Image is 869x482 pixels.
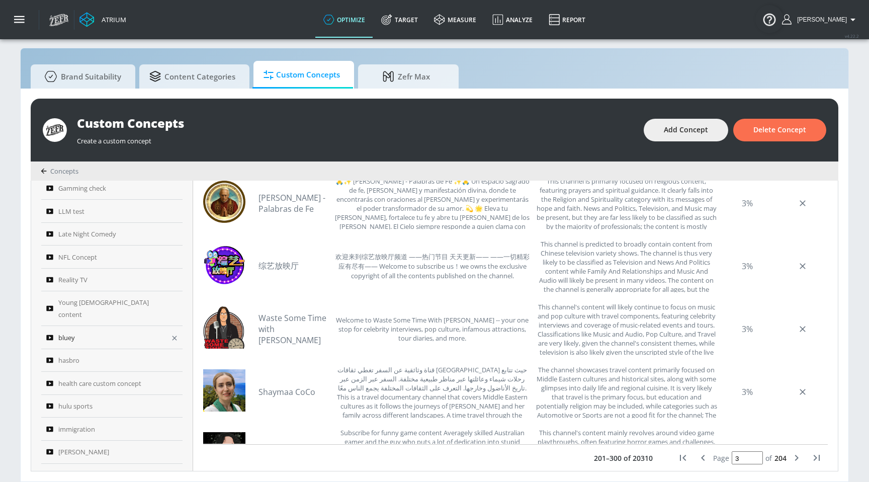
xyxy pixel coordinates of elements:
span: bluey [58,332,75,344]
a: Late Night Comedy [41,223,183,246]
a: LLM test [41,200,183,223]
div: Subscribe for funny game content Averagely skilled Australian gamer and the guy who puts a lot of... [334,428,531,481]
a: optimize [315,2,373,38]
button: last page [807,448,827,468]
span: Late Night Comedy [58,228,116,240]
span: immigration [58,423,95,435]
div: This channel's content will likely continue to focus on music and pop culture with travel compone... [536,302,718,355]
a: [PERSON_NAME] [41,441,183,464]
a: NFL Concept [41,246,183,269]
a: hulu sports [41,395,183,418]
div: This channel is primarily focused on religious content, featuring prayers and spiritual guidance.... [536,177,718,229]
div: This channel is predicted to broadly contain content from Chinese television variety shows. The c... [536,239,718,292]
a: Analyze [484,2,541,38]
div: Atrium [98,15,126,24]
span: [PERSON_NAME] [58,446,109,458]
div: This channel's content mainly revolves around video game playthroughs, often featuring horror gam... [536,428,718,481]
a: hasbro [41,349,183,372]
img: UC3F4faaDkeGqun0LoM_k5JQ [203,244,245,286]
a: Shaymaa CoCo [258,386,329,397]
span: Gamming check [58,182,106,194]
span: 204 [774,453,787,463]
div: قناة وثائقية عن السفر تغطي ثقافات الشرق الأوسط حيث تتابع رحلات شيماء وعائلتها عبر مناظر طبيعية مخ... [334,365,531,418]
span: Concepts [50,167,78,176]
div: 3% [722,177,772,229]
a: 综艺放映厅 [258,260,329,272]
span: hasbro [58,354,79,366]
span: NFL Concept [58,251,97,263]
img: UCX6DnIqc3Y6P6x8rkpPpNmw [203,369,245,412]
a: Report [541,2,593,38]
div: 3% [722,302,772,355]
button: [PERSON_NAME] [782,14,859,26]
span: Custom Concepts [264,63,340,87]
a: health care custom concept [41,372,183,395]
div: Concepts [41,167,78,176]
a: measure [426,2,484,38]
a: Young [DEMOGRAPHIC_DATA] content [41,291,183,326]
a: [PERSON_NAME] - Palabras de Fe [258,192,329,214]
span: Content Categories [149,64,235,89]
span: LLM test [58,205,84,217]
img: UCGlii3SIjqBjIxCAl4nZvow [203,181,245,223]
span: leggo girl/teen content [58,469,126,481]
div: 2% [722,428,772,481]
span: Brand Suitability [41,64,121,89]
div: Custom Concepts [77,115,634,131]
button: first page [673,448,693,468]
span: Zefr Max [368,64,445,89]
div: 3% [722,365,772,418]
button: Add Concept [644,119,728,141]
span: Young [DEMOGRAPHIC_DATA] content [58,296,164,320]
span: Delete Concept [753,124,806,136]
a: Waste Some Time with [PERSON_NAME] [258,312,329,346]
input: page [732,451,763,464]
div: 🙏✨ Papa León XIV - Palabras de Fe ✨🙏 Un espacio sagrado de fe, esperanza y manifestación divina, ... [334,177,531,229]
div: 欢迎来到综艺放映厅频道 ——热门节目 天天更新—— ——一切精彩 应有尽有—— Welcome to subscribe us！we owns the exclusive copyright o... [334,239,531,292]
p: 201–300 of 20310 [594,453,653,463]
span: Add Concept [664,124,708,136]
img: UCsBs0A1epC-e3bcsb-1qe1w [203,306,245,349]
span: hulu sports [58,400,93,412]
div: Set page and press "Enter" [713,451,787,464]
div: The channel showcases travel content primarily focused on Middle Eastern cultures and historical ... [536,365,718,418]
span: Reality TV [58,274,88,286]
a: bluey [41,326,183,349]
button: Open Resource Center [755,5,784,33]
img: UCtVOeZA9UoqAmUFPoWLxgCg [203,432,245,474]
div: Create a custom concept [77,131,634,145]
button: previous page [693,448,713,468]
a: Target [373,2,426,38]
a: immigration [41,418,183,441]
span: v 4.22.2 [845,33,859,39]
span: login as: justin.nim@zefr.com [793,16,847,23]
button: next page [787,448,807,468]
a: Reality TV [41,269,183,292]
div: 3% [722,239,772,292]
a: Atrium [79,12,126,27]
button: Delete Concept [733,119,826,141]
a: Gamming check [41,177,183,200]
div: Welcome to Waste Some Time With Jason Green -- your one stop for celebrity interviews, pop cultur... [334,302,531,355]
span: health care custom concept [58,377,141,389]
